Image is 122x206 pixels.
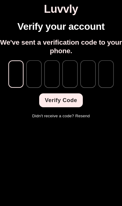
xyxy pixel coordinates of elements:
[23,19,99,29] h1: Verify your account
[36,99,86,104] p: Didn't receive a code?
[2,2,120,14] h1: Luvvly
[42,82,80,94] button: Verify Code
[73,99,86,104] a: Resend
[2,33,120,48] h2: We've sent a verification code to your phone.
